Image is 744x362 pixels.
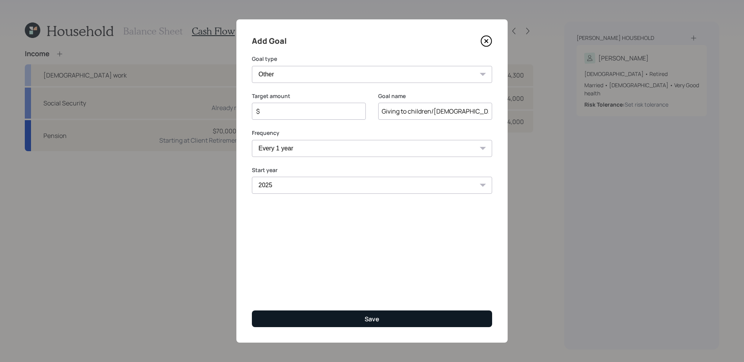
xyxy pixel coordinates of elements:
h4: Add Goal [252,35,287,47]
label: Goal name [378,92,492,100]
label: Frequency [252,129,492,137]
button: Save [252,310,492,327]
label: Goal type [252,55,492,63]
div: Save [365,315,379,323]
label: Target amount [252,92,366,100]
label: Start year [252,166,492,174]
